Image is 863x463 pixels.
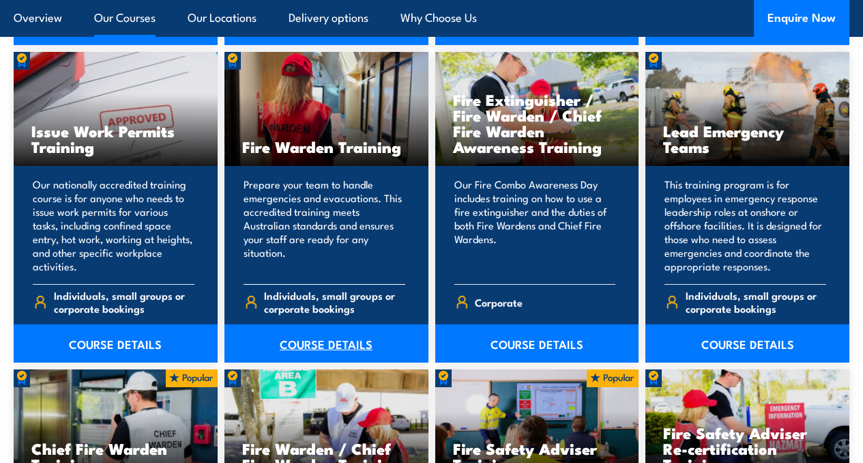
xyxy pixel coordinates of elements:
p: This training program is for employees in emergency response leadership roles at onshore or offsh... [664,178,826,273]
a: COURSE DETAILS [435,324,639,363]
h3: Lead Emergency Teams [663,123,832,154]
span: Individuals, small groups or corporate bookings [54,289,194,315]
span: Corporate [475,292,523,313]
a: COURSE DETAILS [224,324,428,363]
span: Individuals, small groups or corporate bookings [686,289,826,315]
h3: Fire Warden Training [242,139,411,154]
a: COURSE DETAILS [645,324,849,363]
p: Our nationally accredited training course is for anyone who needs to issue work permits for vario... [33,178,194,273]
p: Prepare your team to handle emergencies and evacuations. This accredited training meets Australia... [244,178,405,273]
span: Individuals, small groups or corporate bookings [264,289,405,315]
p: Our Fire Combo Awareness Day includes training on how to use a fire extinguisher and the duties o... [454,178,616,273]
h3: Issue Work Permits Training [31,123,200,154]
h3: Fire Extinguisher / Fire Warden / Chief Fire Warden Awareness Training [453,92,621,154]
a: COURSE DETAILS [14,324,218,363]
